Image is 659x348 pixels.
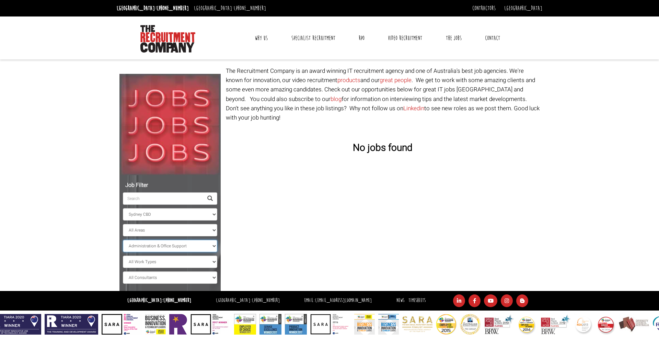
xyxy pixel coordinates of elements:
[315,297,372,304] a: [EMAIL_ADDRESS][DOMAIN_NAME]
[163,297,191,304] a: [PHONE_NUMBER]
[331,95,342,103] a: blog
[123,182,217,189] h5: Job Filter
[354,30,370,47] a: RPO
[157,4,189,12] a: [PHONE_NUMBER]
[441,30,467,47] a: The Jobs
[119,74,221,175] img: Jobs, Jobs, Jobs
[408,297,426,304] a: Timesheets
[250,30,273,47] a: Why Us
[127,297,191,304] strong: [GEOGRAPHIC_DATA]:
[337,76,360,85] a: products
[226,143,540,154] h3: No jobs found
[472,4,496,12] a: Contractors
[234,4,266,12] a: [PHONE_NUMBER]
[192,3,268,14] li: [GEOGRAPHIC_DATA]:
[396,297,404,304] a: News
[123,192,203,205] input: Search
[286,30,340,47] a: Specialist Recruitment
[252,297,280,304] a: [PHONE_NUMBER]
[226,66,540,122] p: The Recruitment Company is an award winning IT recruitment agency and one of Australia's best job...
[214,296,281,306] li: [GEOGRAPHIC_DATA]:
[383,30,427,47] a: Video Recruitment
[403,104,424,113] a: Linkedin
[140,25,195,53] img: The Recruitment Company
[302,296,373,306] li: Email:
[504,4,542,12] a: [GEOGRAPHIC_DATA]
[115,3,190,14] li: [GEOGRAPHIC_DATA]:
[380,76,412,85] a: great people
[480,30,505,47] a: Contact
